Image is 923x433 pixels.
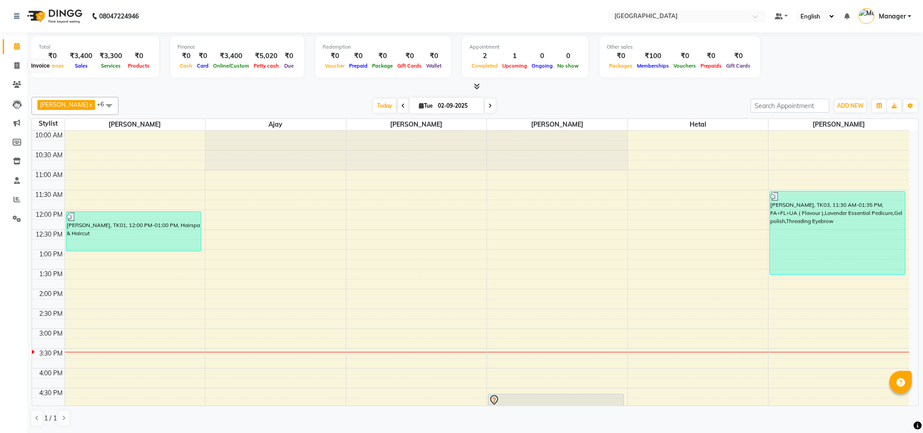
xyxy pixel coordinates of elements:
[205,119,346,130] span: ajay
[23,4,85,29] img: logo
[469,51,500,61] div: 2
[40,101,88,108] span: [PERSON_NAME]
[44,414,57,423] span: 1 / 1
[635,63,671,69] span: Memberships
[33,131,64,140] div: 10:00 AM
[469,43,581,51] div: Appointment
[347,51,370,61] div: ₹0
[99,63,123,69] span: Services
[724,51,753,61] div: ₹0
[724,63,753,69] span: Gift Cards
[282,63,296,69] span: Due
[281,51,297,61] div: ₹0
[607,51,635,61] div: ₹0
[370,63,395,69] span: Package
[607,63,635,69] span: Packages
[885,397,914,424] iframe: chat widget
[500,51,529,61] div: 1
[698,51,724,61] div: ₹0
[323,51,347,61] div: ₹0
[39,43,152,51] div: Total
[73,63,90,69] span: Sales
[37,349,64,358] div: 3:30 PM
[211,51,251,61] div: ₹3,400
[750,99,829,113] input: Search Appointment
[211,63,251,69] span: Online/Custom
[837,102,864,109] span: ADD NEW
[97,100,111,108] span: +6
[88,101,92,108] a: x
[424,63,444,69] span: Wallet
[768,119,909,130] span: [PERSON_NAME]
[835,100,866,112] button: ADD NEW
[66,51,96,61] div: ₹3,400
[65,119,205,130] span: [PERSON_NAME]
[37,250,64,259] div: 1:00 PM
[395,63,424,69] span: Gift Cards
[424,51,444,61] div: ₹0
[487,119,627,130] span: [PERSON_NAME]
[555,63,581,69] span: No show
[251,51,281,61] div: ₹5,020
[96,51,126,61] div: ₹3,300
[195,51,211,61] div: ₹0
[34,230,64,239] div: 12:30 PM
[698,63,724,69] span: Prepaids
[99,4,139,29] b: 08047224946
[37,269,64,279] div: 1:30 PM
[671,63,698,69] span: Vouchers
[323,43,444,51] div: Redemption
[195,63,211,69] span: Card
[32,119,64,128] div: Stylist
[770,191,905,274] div: [PERSON_NAME], TK03, 11:30 AM-01:35 PM, FA+FL+UA ( Flavour ),Lavender Essential Pedicure,Gel poli...
[33,150,64,160] div: 10:30 AM
[37,289,64,299] div: 2:00 PM
[395,51,424,61] div: ₹0
[346,119,487,130] span: [PERSON_NAME]
[417,102,435,109] span: Tue
[66,212,201,251] div: [PERSON_NAME], TK01, 12:00 PM-01:00 PM, Hairspa & Haircut
[29,60,52,71] div: Invoice
[323,63,347,69] span: Voucher
[435,99,480,113] input: 2025-09-02
[879,12,906,21] span: Manager
[635,51,671,61] div: ₹100
[37,369,64,378] div: 4:00 PM
[373,99,396,113] span: Today
[529,51,555,61] div: 0
[33,170,64,180] div: 11:00 AM
[607,43,753,51] div: Other sales
[37,309,64,319] div: 2:30 PM
[469,63,500,69] span: Completed
[529,63,555,69] span: Ongoing
[555,51,581,61] div: 0
[488,394,623,413] div: [PERSON_NAME], TK02, 04:30 PM-05:00 PM, Stikons Extesions Removal
[370,51,395,61] div: ₹0
[177,63,195,69] span: Cash
[33,190,64,200] div: 11:30 AM
[628,119,768,130] span: Hetal
[177,43,297,51] div: Finance
[347,63,370,69] span: Prepaid
[126,51,152,61] div: ₹0
[39,51,66,61] div: ₹0
[859,8,874,24] img: Manager
[126,63,152,69] span: Products
[500,63,529,69] span: Upcoming
[177,51,195,61] div: ₹0
[37,329,64,338] div: 3:00 PM
[671,51,698,61] div: ₹0
[251,63,281,69] span: Petty cash
[37,388,64,398] div: 4:30 PM
[34,210,64,219] div: 12:00 PM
